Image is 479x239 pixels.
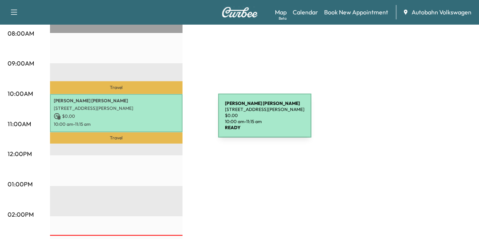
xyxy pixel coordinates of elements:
[54,105,179,111] p: [STREET_ADDRESS][PERSON_NAME]
[279,16,287,21] div: Beta
[8,149,32,158] p: 12:00PM
[8,59,34,68] p: 09:00AM
[8,210,34,219] p: 02:00PM
[50,81,183,94] p: Travel
[8,180,33,189] p: 01:00PM
[222,7,258,17] img: Curbee Logo
[8,29,34,38] p: 08:00AM
[324,8,388,17] a: Book New Appointment
[50,132,183,144] p: Travel
[275,8,287,17] a: MapBeta
[54,121,179,127] p: 10:00 am - 11:15 am
[8,119,31,128] p: 11:00AM
[54,98,179,104] p: [PERSON_NAME] [PERSON_NAME]
[8,89,33,98] p: 10:00AM
[293,8,318,17] a: Calendar
[412,8,471,17] span: Autobahn Volkswagen
[54,113,179,120] p: $ 0.00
